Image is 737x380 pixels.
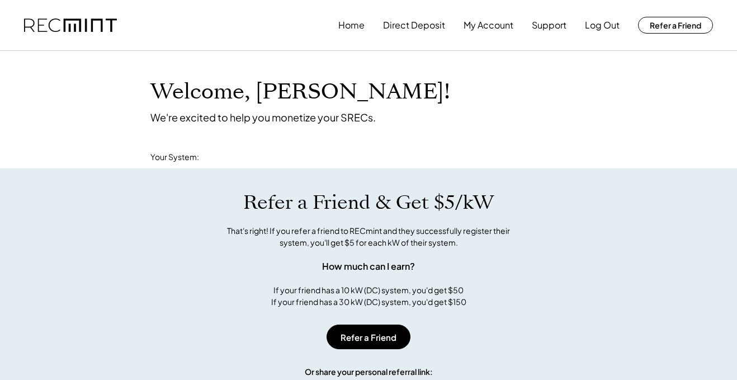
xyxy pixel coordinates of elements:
[338,14,365,36] button: Home
[464,14,513,36] button: My Account
[327,325,410,349] button: Refer a Friend
[24,18,117,32] img: recmint-logotype%403x.png
[271,284,466,308] div: If your friend has a 10 kW (DC) system, you'd get $50 If your friend has a 30 kW (DC) system, you...
[243,191,494,214] h1: Refer a Friend & Get $5/kW
[305,366,433,378] div: Or share your personal referral link:
[638,17,713,34] button: Refer a Friend
[150,152,199,163] div: Your System:
[150,111,376,124] div: We're excited to help you monetize your SRECs.
[532,14,566,36] button: Support
[150,79,450,105] h1: Welcome, [PERSON_NAME]!
[215,225,522,248] div: That's right! If you refer a friend to RECmint and they successfully register their system, you'l...
[585,14,620,36] button: Log Out
[322,260,415,273] div: How much can I earn?
[383,14,445,36] button: Direct Deposit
